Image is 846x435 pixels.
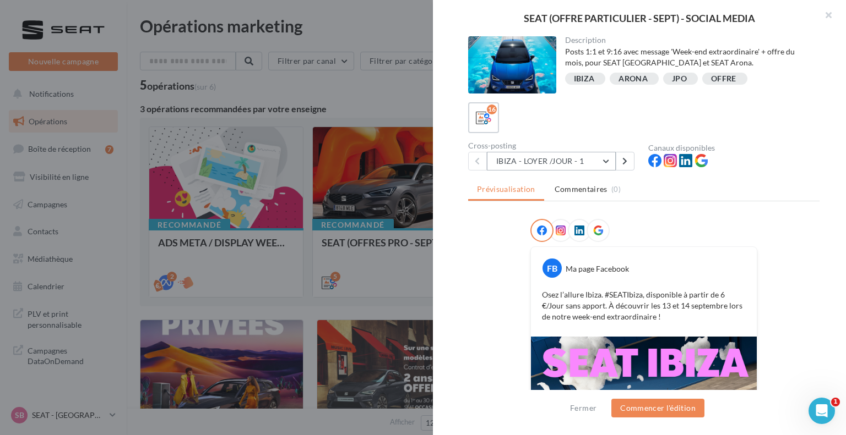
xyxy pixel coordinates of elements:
div: 16 [487,104,497,114]
p: Osez l’allure Ibiza. #SEATIbiza, disponible à partir de 6 €/Jour sans apport. À découvrir les 13 ... [542,289,746,322]
div: FB [543,258,562,278]
span: 1 [831,398,840,406]
div: OFFRE [711,75,736,83]
button: Commencer l'édition [611,399,704,417]
div: Canaux disponibles [648,144,820,152]
button: Fermer [566,401,601,415]
span: (0) [611,185,621,194]
span: Commentaires [555,184,608,195]
div: IBIZA [574,75,595,83]
iframe: Intercom live chat [809,398,835,424]
button: IBIZA - LOYER /JOUR - 1 [487,152,616,170]
div: ARONA [619,75,648,83]
div: JPO [672,75,687,83]
div: SEAT (OFFRE PARTICULIER - SEPT) - SOCIAL MEDIA [451,13,828,23]
div: Cross-posting [468,142,639,150]
div: Description [565,36,811,44]
div: Posts 1:1 et 9:16 avec message 'Week-end extraordinaire' + offre du mois, pour SEAT [GEOGRAPHIC_D... [565,46,811,68]
div: Ma page Facebook [566,263,629,274]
